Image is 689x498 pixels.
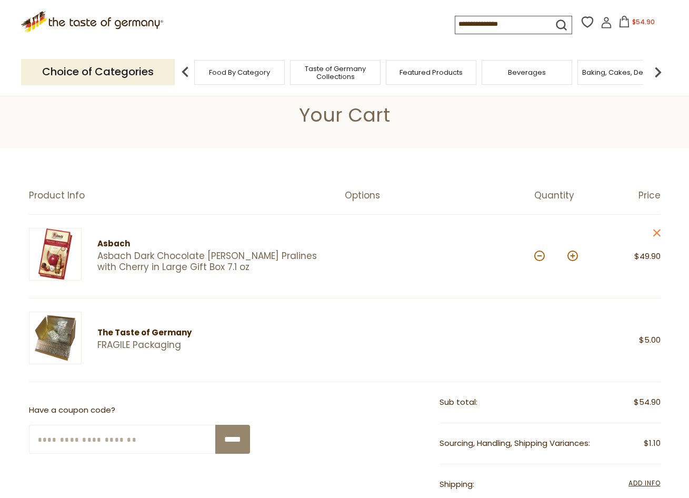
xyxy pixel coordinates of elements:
a: Food By Category [209,68,270,76]
img: FRAGILE Packaging [29,312,82,364]
a: Taste of Germany Collections [293,65,377,81]
span: Shipping: [440,479,474,490]
img: previous arrow [175,62,196,83]
p: Have a coupon code? [29,404,250,417]
span: $5.00 [639,334,661,345]
a: Beverages [508,68,546,76]
a: Baking, Cakes, Desserts [582,68,664,76]
div: Product Info [29,190,345,201]
div: Asbach [97,237,326,251]
a: Featured Products [400,68,463,76]
div: The Taste of Germany [97,326,362,340]
h1: Your Cart [33,103,656,127]
span: Sub total: [440,396,477,407]
span: Add Info [628,479,660,487]
p: Choice of Categories [21,59,175,85]
span: $1.10 [644,437,661,450]
span: Sourcing, Handling, Shipping Variances: [440,437,590,449]
div: Price [597,190,661,201]
img: next arrow [647,62,668,83]
span: $49.90 [634,251,661,262]
div: Options [345,190,534,201]
span: $54.90 [632,17,655,26]
img: Asbach Dark Chocolate Brandy Pralines with Cherry in Large Gift Box [29,228,82,281]
div: Quantity [534,190,597,201]
button: $54.90 [614,16,659,32]
span: $54.90 [634,396,661,409]
a: FRAGILE Packaging [97,340,362,351]
a: Asbach Dark Chocolate [PERSON_NAME] Pralines with Cherry in Large Gift Box 7.1 oz [97,251,326,273]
